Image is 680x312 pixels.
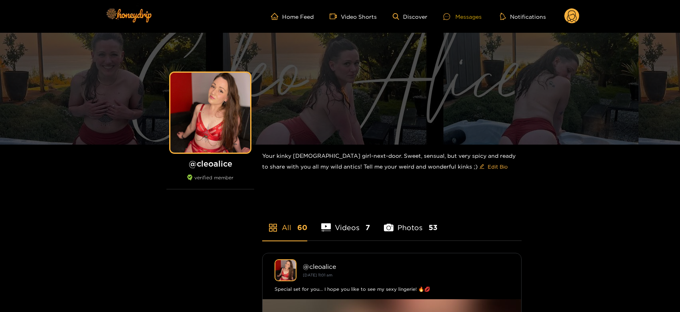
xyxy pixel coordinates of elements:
[330,13,341,20] span: video-camera
[271,13,314,20] a: Home Feed
[166,159,254,169] h1: @ cleoalice
[321,205,370,240] li: Videos
[303,273,332,277] small: [DATE] 11:01 am
[479,164,484,170] span: edit
[268,223,278,233] span: appstore
[393,13,427,20] a: Discover
[443,12,482,21] div: Messages
[262,145,522,179] div: Your kinky [DEMOGRAPHIC_DATA] girl-next-door. Sweet, sensual, but very spicy and ready to share w...
[166,175,254,189] div: verified member
[262,205,307,240] li: All
[488,163,508,171] span: Edit Bio
[429,223,437,233] span: 53
[297,223,307,233] span: 60
[384,205,437,240] li: Photos
[330,13,377,20] a: Video Shorts
[271,13,282,20] span: home
[275,259,297,281] img: cleoalice
[478,160,509,173] button: editEdit Bio
[303,263,509,270] div: @ cleoalice
[275,285,509,293] div: Special set for you... I hope you like to see my sexy lingerie! 🔥💋
[366,223,370,233] span: 7
[498,12,548,20] button: Notifications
